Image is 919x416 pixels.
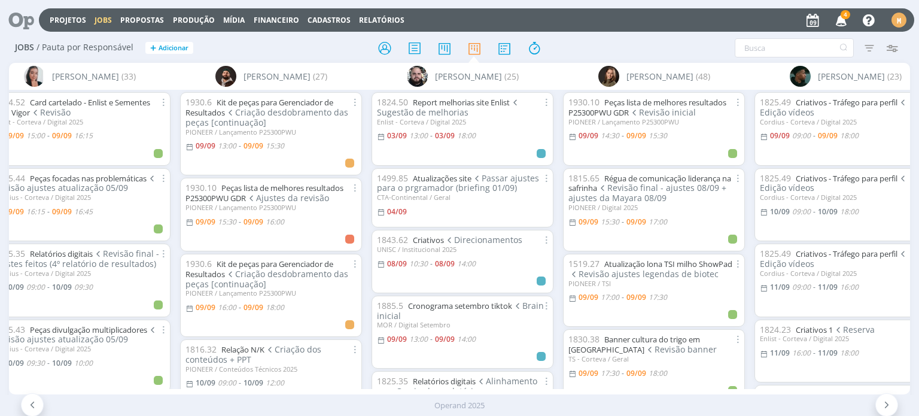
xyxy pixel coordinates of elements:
span: (25) [504,70,519,83]
a: Relatórios [359,15,404,25]
: - [622,218,624,226]
: 15:30 [218,217,236,227]
img: C [24,66,45,87]
span: (27) [313,70,327,83]
div: MOR / Digital Setembro [377,321,548,329]
span: Propostas [120,15,164,25]
: 15:30 [649,130,667,141]
span: (33) [121,70,136,83]
button: Cadastros [304,16,354,25]
: 09/09 [4,207,24,217]
a: Financeiro [254,15,299,25]
: 18:00 [266,302,284,312]
: 08/09 [387,259,407,269]
: 10/09 [244,378,263,388]
: 03/09 [387,130,407,141]
button: Financeiro [250,16,303,25]
img: G [407,66,428,87]
span: [PERSON_NAME] [52,70,119,83]
div: UNISC / Institucional 2025 [377,245,548,253]
span: Edição vídeos [760,172,908,194]
span: Adicionar [159,44,188,52]
div: M [891,13,906,28]
: 15:00 [26,130,45,141]
span: Edição vídeos [760,248,908,269]
: 09/09 [579,292,598,302]
span: 1930.6 [185,258,212,269]
: 09/09 [387,334,407,344]
a: Peças focadas nas problemáticas [30,173,147,184]
a: Atualizações site [413,173,471,184]
: 09/09 [626,217,646,227]
: - [239,218,241,226]
: 09/09 [52,207,72,217]
: - [813,208,815,215]
span: 1930.10 [568,96,600,108]
div: PIONEER / Lançamento P25300PWU [185,289,357,297]
span: 1830.38 [568,333,600,345]
: - [813,132,815,139]
: 09/09 [196,141,215,151]
: 10:30 [409,259,428,269]
: 16:15 [74,130,93,141]
: - [430,132,433,139]
span: 1843.62 [377,234,408,245]
a: Peças lista de melhores resultados P25300PWU GDR [568,97,726,118]
span: Criação desdobramento das peças [continuação] [185,268,348,290]
: - [813,284,815,291]
a: Atualização lona TSI milho ShowPad [604,259,732,269]
: 09:30 [74,282,93,292]
button: +Adicionar [145,42,193,54]
: - [47,208,50,215]
: 12:00 [266,378,284,388]
a: Criativos - Tráfego para perfil [796,173,897,184]
a: Banner cultura do trigo em [GEOGRAPHIC_DATA] [568,334,700,355]
: 18:00 [840,348,859,358]
: 09/09 [770,130,790,141]
a: Jobs [95,15,112,25]
: 14:30 [601,130,619,141]
: - [813,350,815,357]
: - [622,294,624,301]
: 09/09 [579,217,598,227]
span: / Pauta por Responsável [36,42,133,53]
: - [239,379,241,387]
div: PIONEER / Conteúdos Técnicos 2025 [185,365,357,373]
: 17:30 [601,368,619,378]
a: Relatórios digitais [413,376,476,387]
: - [622,370,624,377]
a: Mídia [223,15,245,25]
span: [PERSON_NAME] [244,70,311,83]
button: Mídia [220,16,248,25]
: 17:30 [649,292,667,302]
span: [PERSON_NAME] [626,70,693,83]
: - [430,260,433,268]
span: Sugestão de melhorias [377,96,520,118]
: 18:00 [457,130,476,141]
img: K [790,66,811,87]
: 04/09 [387,207,407,217]
: 18:00 [840,130,859,141]
span: 1825.49 [760,248,791,259]
: - [47,360,50,367]
a: Kit de peças para Gerenciador de Resultados [185,97,333,118]
: 16:15 [26,207,45,217]
span: Alinhamento com Cami sobre relatório [377,375,537,397]
a: Peças lista de melhores resultados P25300PWU GDR [185,183,343,204]
: 09:00 [218,378,236,388]
button: Propostas [117,16,168,25]
span: 1930.10 [185,182,217,193]
button: Jobs [91,16,115,25]
: 09:00 [792,130,811,141]
: 03/09 [435,130,455,141]
div: Enlist - Corteva / Digital 2025 [377,118,548,126]
a: Criativos - Tráfego para perfil [796,97,897,108]
a: Criativos 1 [796,324,833,335]
div: PIONEER / TSI [568,280,740,287]
span: 1825.49 [760,96,791,108]
: 09/09 [196,217,215,227]
input: Busca [735,38,854,57]
span: (48) [696,70,710,83]
div: PIONEER / Lançamento P25300PWU [185,128,357,136]
: 13:00 [218,141,236,151]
